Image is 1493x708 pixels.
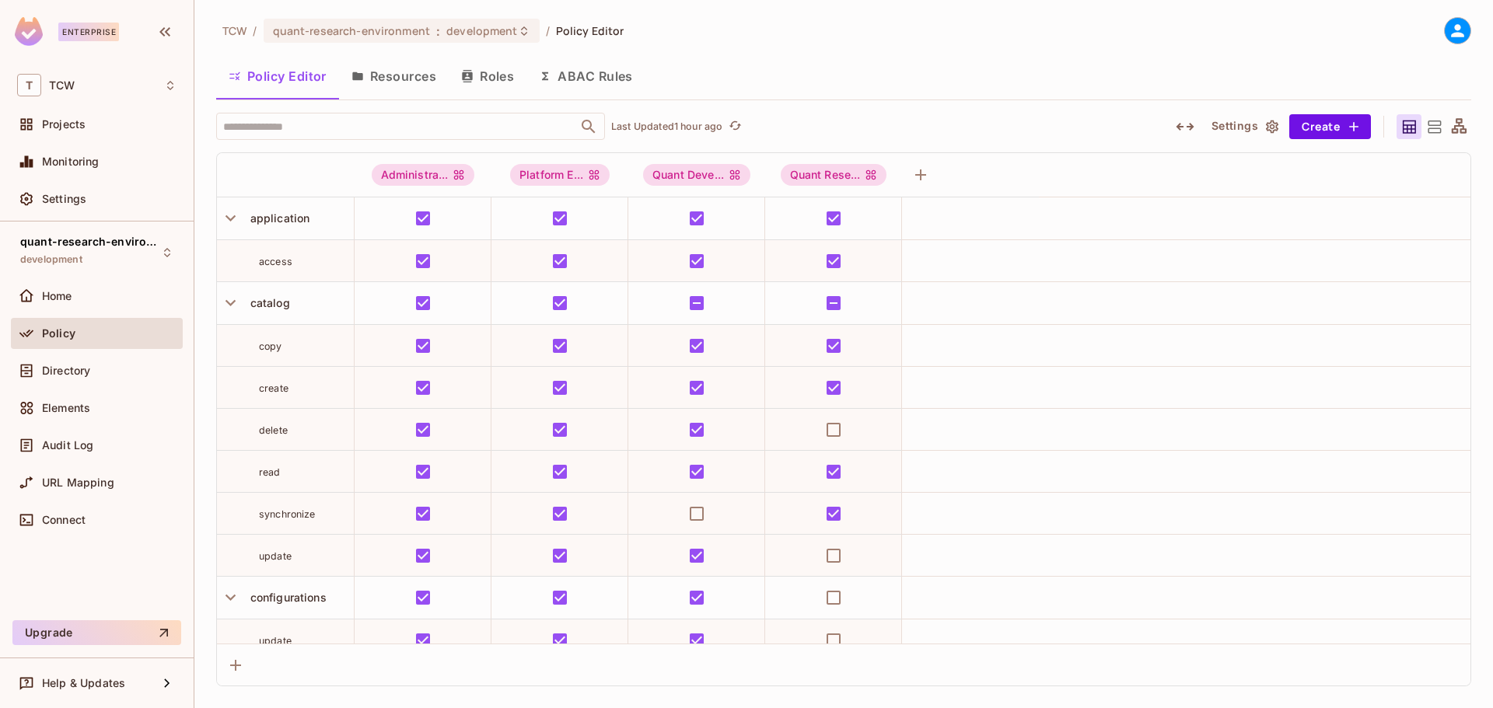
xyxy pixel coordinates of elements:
[42,677,125,689] span: Help & Updates
[510,164,610,186] div: Platform E...
[372,164,475,186] span: Administrator
[17,74,41,96] span: T
[729,119,742,134] span: refresh
[722,117,744,136] span: Click to refresh data
[259,340,282,352] span: copy
[42,327,75,340] span: Policy
[222,23,247,38] span: the active workspace
[244,296,290,309] span: catalog
[781,164,887,186] span: Quant Researcher
[1205,114,1283,139] button: Settings
[58,23,119,41] div: Enterprise
[12,620,181,645] button: Upgrade
[244,591,327,604] span: configurations
[42,193,86,205] span: Settings
[20,253,82,266] span: development
[435,25,441,37] span: :
[216,57,339,96] button: Policy Editor
[259,256,292,267] span: access
[339,57,449,96] button: Resources
[259,635,292,647] span: update
[259,424,288,436] span: delete
[259,508,316,520] span: synchronize
[643,164,750,186] span: Quant Developer
[273,23,430,38] span: quant-research-environment
[526,57,645,96] button: ABAC Rules
[781,164,887,186] div: Quant Rese...
[611,120,722,133] p: Last Updated 1 hour ago
[49,79,75,92] span: Workspace: TCW
[259,550,292,562] span: update
[556,23,624,38] span: Policy Editor
[42,118,86,131] span: Projects
[42,476,114,489] span: URL Mapping
[42,155,100,168] span: Monitoring
[42,514,86,526] span: Connect
[449,57,526,96] button: Roles
[42,364,90,377] span: Directory
[578,116,600,138] button: Open
[253,23,257,38] li: /
[20,235,160,248] span: quant-research-environment
[726,117,744,136] button: refresh
[42,402,90,414] span: Elements
[643,164,750,186] div: Quant Deve...
[42,290,72,302] span: Home
[15,17,43,46] img: SReyMgAAAABJRU5ErkJggg==
[446,23,517,38] span: development
[1289,114,1371,139] button: Create
[42,439,93,452] span: Audit Log
[244,211,310,225] span: application
[259,382,288,394] span: create
[546,23,550,38] li: /
[510,164,610,186] span: Platform Engineer
[372,164,475,186] div: Administra...
[259,466,281,478] span: read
